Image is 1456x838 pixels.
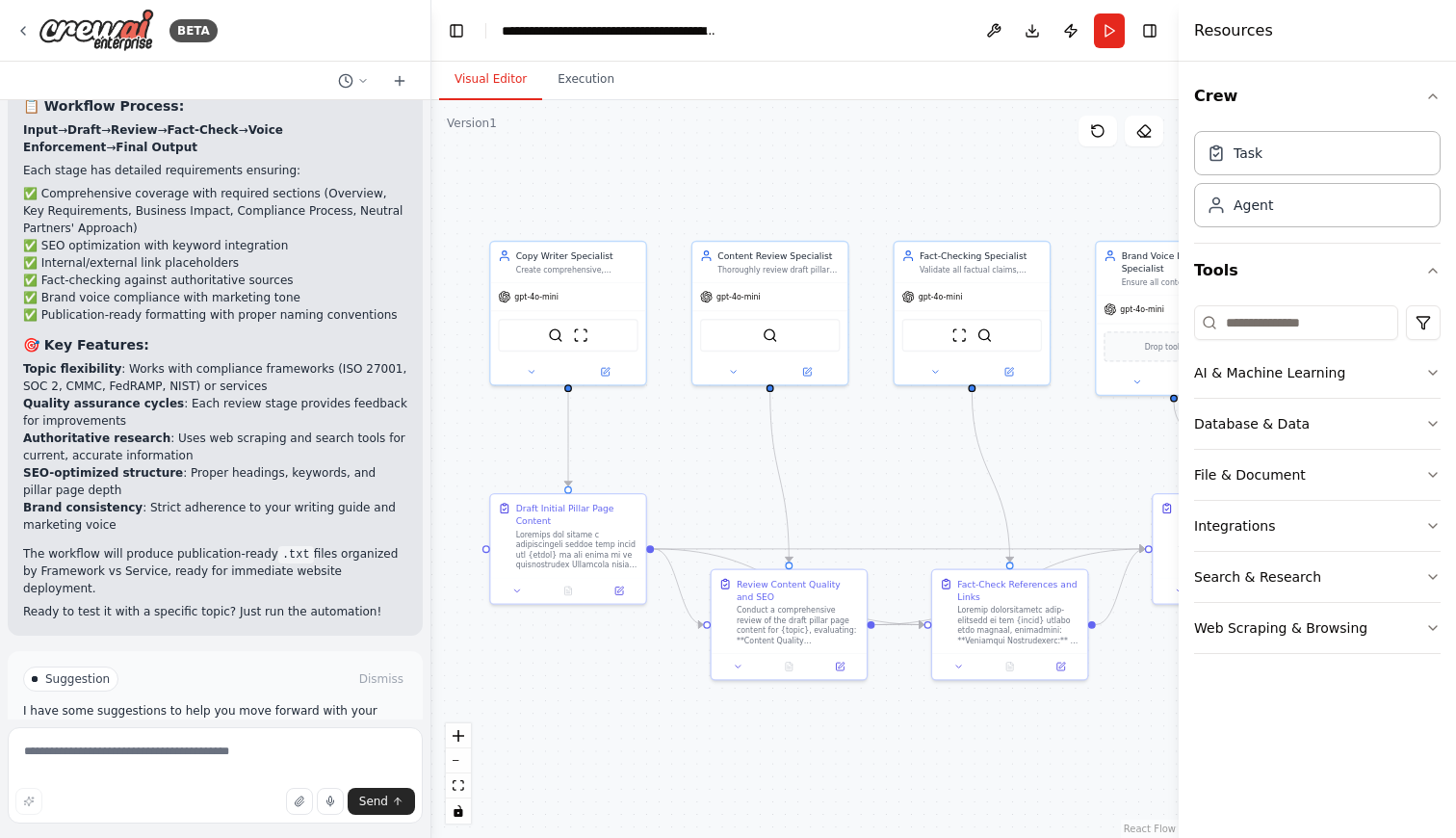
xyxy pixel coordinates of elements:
[23,395,407,430] li: : Each review stage provides feedback for improvements
[1194,399,1441,449] button: Database & Data
[573,327,588,343] img: ScrapeWebsiteTool
[23,289,407,306] li: ✅ Brand voice compliance with marketing tone
[1122,277,1244,287] div: Ensure all content for {topic} strictly adheres to Neutral Partners' Writing Guide, applying the ...
[23,98,184,114] strong: 📋 Workflow Process:
[23,121,407,156] p: → → → → →
[1122,249,1244,275] div: Brand Voice Enforcement Specialist
[1194,69,1441,123] button: Crew
[317,788,344,815] button: Click to speak your automation idea
[23,123,58,137] strong: Input
[330,69,377,92] button: Switch to previous chat
[1194,516,1275,536] div: Integrations
[1124,824,1176,834] a: React Flow attribution
[654,542,1145,555] g: Edge from 9825faf3-fa57-4ca3-ba26-ec05eb8fd5f8 to 8b2f2853-3b4e-4cfc-88cb-da3108e97a57
[1234,196,1273,215] div: Agent
[169,19,218,42] div: BETA
[1194,552,1441,602] button: Search & Research
[516,502,638,527] div: Draft Initial Pillar Page Content
[819,659,862,674] button: Open in side panel
[716,292,761,301] span: gpt-4o-mini
[1194,19,1273,42] h4: Resources
[23,603,407,620] p: Ready to test it with a specific topic? Just run the automation!
[1152,493,1310,605] div: Enforce Brand Voice and Style GuideLorem Ipsumdo Sitametc' Adipisc Elits doeiusmod te inc {utlab}...
[446,723,471,748] button: zoom in
[23,306,407,324] li: ✅ Publication-ready formatting with proper naming conventions
[763,659,816,674] button: No output available
[348,788,415,815] button: Send
[1167,403,1236,486] g: Edge from ab7d4ab8-5f5d-48b5-a9f7-379bdceebab1 to 8b2f2853-3b4e-4cfc-88cb-da3108e97a57
[23,432,170,445] strong: Authoritative research
[489,241,647,386] div: Copy Writer SpecialistCreate comprehensive, authoritative pillar page content for {topic} that re...
[1194,603,1441,653] button: Web Scraping & Browsing
[737,606,859,646] div: Conduct a comprehensive review of the draft pillar page content for {topic}, evaluating: **Conten...
[355,669,407,689] button: Dismiss
[597,584,640,599] button: Open in side panel
[23,360,407,395] li: : Works with compliance frameworks (ISO 27001, SOC 2, CMMC, FedRAMP, NIST) or services
[23,397,184,410] strong: Quality assurance cycles
[874,542,1144,631] g: Edge from 91c62fe3-65f4-4522-aba0-125920197cd5 to 8b2f2853-3b4e-4cfc-88cb-da3108e97a57
[1194,618,1367,638] div: Web Scraping & Browsing
[1120,304,1164,314] span: gpt-4o-mini
[541,584,594,599] button: No output available
[977,327,993,343] img: SerperDevTool
[446,799,471,824] button: toggle interactivity
[516,530,638,570] div: Loremips dol sitame c adipiscingeli seddoe temp incid utl {etdol} ma ali enima mi ve quisnostrude...
[23,237,407,254] li: ✅ SEO optimization with keyword integration
[439,60,542,100] button: Visual Editor
[893,241,1051,386] div: Fact-Checking SpecialistValidate all factual claims, statistics, references, and external links i...
[874,618,923,631] g: Edge from 91c62fe3-65f4-4522-aba0-125920197cd5 to 38a16b31-8811-439d-9597-0f6716b832cf
[1136,17,1163,44] button: Hide right sidebar
[1194,501,1441,551] button: Integrations
[502,21,718,40] nav: breadcrumb
[443,17,470,44] button: Hide left sidebar
[983,659,1036,674] button: No output available
[23,464,407,499] li: : Proper headings, keywords, and pillar page depth
[974,364,1045,380] button: Open in side panel
[1096,542,1145,631] g: Edge from 38a16b31-8811-439d-9597-0f6716b832cf to 8b2f2853-3b4e-4cfc-88cb-da3108e97a57
[1194,450,1441,500] button: File & Document
[919,292,963,301] span: gpt-4o-mini
[654,542,703,631] g: Edge from 9825faf3-fa57-4ca3-ba26-ec05eb8fd5f8 to 91c62fe3-65f4-4522-aba0-125920197cd5
[1234,144,1262,163] div: Task
[548,327,563,343] img: SerperDevTool
[764,392,795,562] g: Edge from ff0fc182-44a9-4afd-b16a-61c9cbcb6749 to 91c62fe3-65f4-4522-aba0-125920197cd5
[763,327,778,343] img: SerperDevTool
[1194,123,1441,243] div: Crew
[447,116,497,131] div: Version 1
[516,249,638,262] div: Copy Writer Specialist
[1194,298,1441,669] div: Tools
[951,327,967,343] img: ScrapeWebsiteTool
[45,671,110,687] span: Suggestion
[691,241,849,386] div: Content Review SpecialistThoroughly review draft pillar page content for {topic}, evaluating clar...
[542,60,630,100] button: Execution
[957,578,1079,603] div: Fact-Check References and Links
[23,499,407,534] li: : Strict adherence to your writing guide and marketing voice
[1194,465,1306,484] div: File & Document
[710,569,868,681] div: Review Content Quality and SEOConduct a comprehensive review of the draft pillar page content for...
[737,578,859,603] div: Review Content Quality and SEO
[67,123,101,137] strong: Draft
[1145,340,1204,353] span: Drop tools here
[278,546,314,563] code: .txt
[920,249,1042,262] div: Fact-Checking Specialist
[15,788,42,815] button: Improve this prompt
[1194,348,1441,398] button: AI & Machine Learning
[23,703,407,734] p: I have some suggestions to help you move forward with your automation.
[516,265,638,275] div: Create comprehensive, authoritative pillar page content for {topic} that reads like a well-writte...
[23,337,149,353] strong: 🎯 Key Features:
[23,362,121,376] strong: Topic flexibility
[957,606,1079,646] div: Loremip dolorsitametc adip-elitsedd ei tem {incid} utlabo etdo magnaal, enimadmini: **Veniamqui N...
[359,794,388,809] span: Send
[1194,244,1441,298] button: Tools
[1194,414,1310,433] div: Database & Data
[717,249,840,262] div: Content Review Specialist
[1194,363,1345,382] div: AI & Machine Learning
[514,292,559,301] span: gpt-4o-mini
[23,430,407,464] li: : Uses web scraping and search tools for current, accurate information
[23,185,407,237] li: ✅ Comprehensive coverage with required sections (Overview, Key Requirements, Business Impact, Com...
[1194,567,1321,587] div: Search & Research
[286,788,313,815] button: Upload files
[23,272,407,289] li: ✅ Fact-checking against authoritative sources
[23,501,143,514] strong: Brand consistency
[111,123,158,137] strong: Review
